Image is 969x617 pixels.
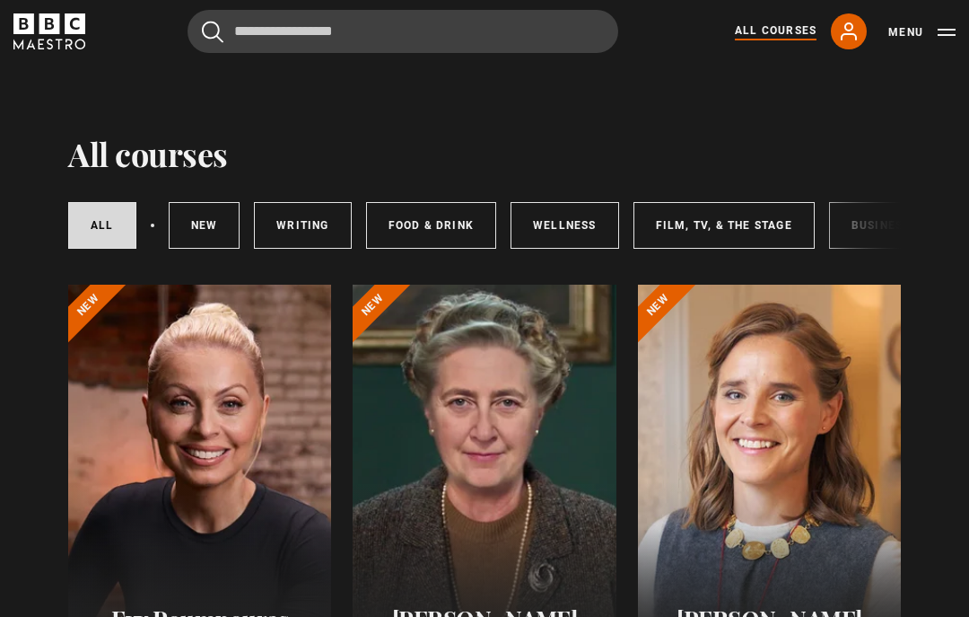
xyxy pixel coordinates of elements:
[888,23,956,41] button: Toggle navigation
[254,202,351,249] a: Writing
[366,202,496,249] a: Food & Drink
[13,13,85,49] svg: BBC Maestro
[68,202,136,249] a: All
[202,21,223,43] button: Submit the search query
[633,202,815,249] a: Film, TV, & The Stage
[511,202,619,249] a: Wellness
[169,202,240,249] a: New
[68,135,228,172] h1: All courses
[735,22,816,40] a: All Courses
[188,10,618,53] input: Search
